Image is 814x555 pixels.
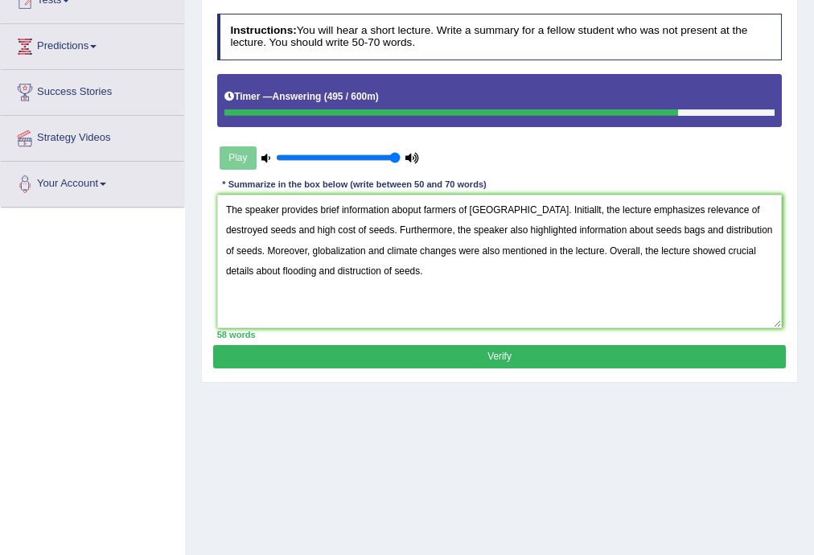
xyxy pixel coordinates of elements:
b: ) [376,91,379,102]
button: Verify [213,345,785,368]
a: Success Stories [1,70,184,110]
b: Instructions: [230,24,296,36]
div: * Summarize in the box below (write between 50 and 70 words) [217,179,492,192]
b: Answering [273,91,322,102]
h5: Timer — [224,92,379,102]
b: ( [324,91,327,102]
h4: You will hear a short lecture. Write a summary for a fellow student who was not present at the le... [217,14,783,60]
a: Predictions [1,24,184,64]
a: Your Account [1,162,184,202]
b: 495 / 600m [327,91,376,102]
div: 58 words [217,328,783,341]
a: Strategy Videos [1,116,184,156]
